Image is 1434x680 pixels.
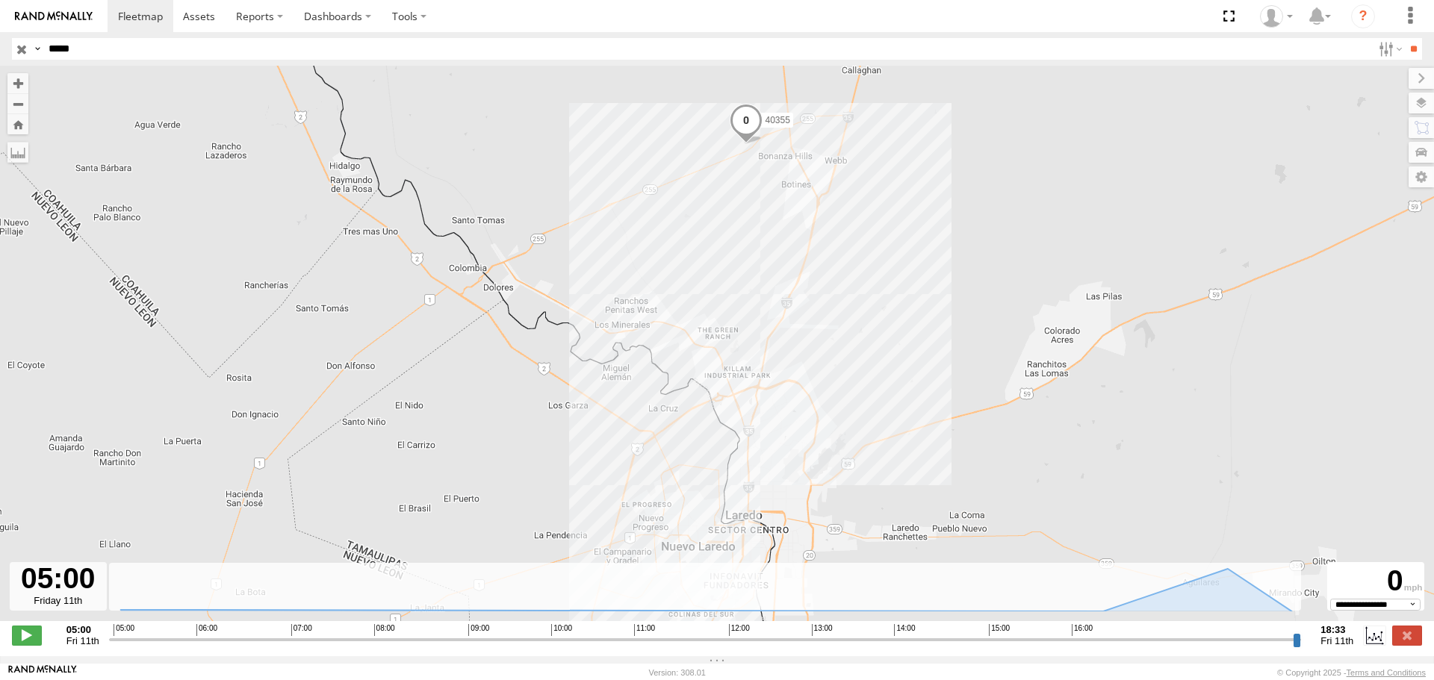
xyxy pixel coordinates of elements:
[374,624,395,636] span: 08:00
[291,624,312,636] span: 07:00
[1409,166,1434,187] label: Map Settings
[1255,5,1298,28] div: Caseta Laredo TX
[1072,624,1093,636] span: 16:00
[1392,626,1422,645] label: Close
[196,624,217,636] span: 06:00
[989,624,1010,636] span: 15:00
[812,624,833,636] span: 13:00
[8,665,77,680] a: Visit our Website
[766,114,790,125] span: 40355
[894,624,915,636] span: 14:00
[1320,624,1353,635] strong: 18:33
[12,626,42,645] label: Play/Stop
[66,624,99,635] strong: 05:00
[7,93,28,114] button: Zoom out
[649,668,706,677] div: Version: 308.01
[1320,635,1353,646] span: Fri 11th Jul 2025
[1373,38,1405,60] label: Search Filter Options
[468,624,489,636] span: 09:00
[66,635,99,646] span: Fri 11th Jul 2025
[114,624,134,636] span: 05:00
[729,624,750,636] span: 12:00
[1347,668,1426,677] a: Terms and Conditions
[1329,564,1422,599] div: 0
[551,624,572,636] span: 10:00
[7,73,28,93] button: Zoom in
[15,11,93,22] img: rand-logo.svg
[1351,4,1375,28] i: ?
[7,142,28,163] label: Measure
[7,114,28,134] button: Zoom Home
[634,624,655,636] span: 11:00
[31,38,43,60] label: Search Query
[1277,668,1426,677] div: © Copyright 2025 -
